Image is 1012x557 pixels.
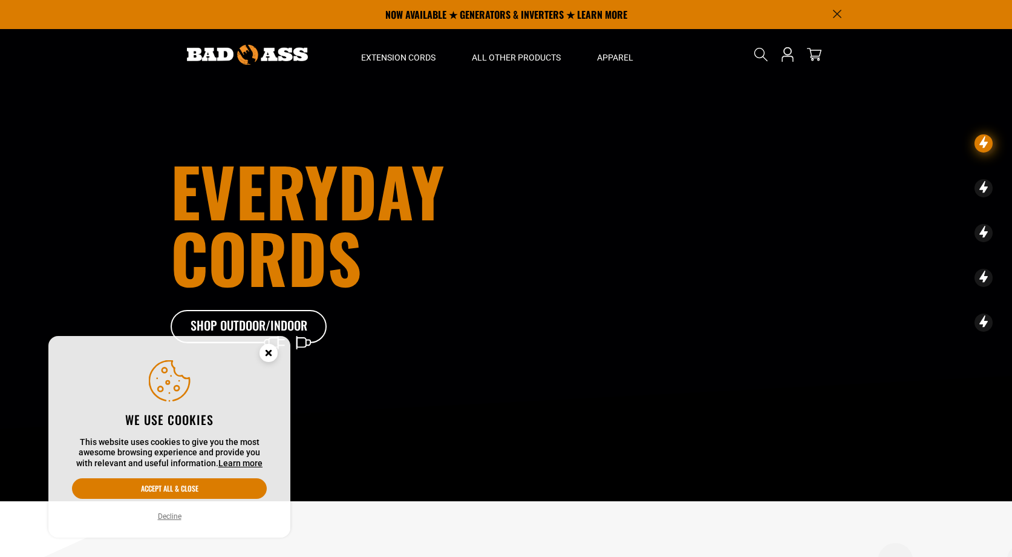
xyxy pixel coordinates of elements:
p: This website uses cookies to give you the most awesome browsing experience and provide you with r... [72,437,267,469]
summary: Apparel [579,29,651,80]
button: Accept all & close [72,478,267,499]
summary: Extension Cords [343,29,454,80]
span: All Other Products [472,52,561,63]
button: Decline [154,510,185,522]
a: Shop Outdoor/Indoor [171,310,328,344]
h1: Everyday cords [171,157,573,291]
h2: We use cookies [72,412,267,427]
span: Apparel [597,52,633,63]
img: Bad Ass Extension Cords [187,45,308,65]
a: Learn more [218,458,263,468]
summary: Search [751,45,771,64]
aside: Cookie Consent [48,336,290,538]
summary: All Other Products [454,29,579,80]
span: Extension Cords [361,52,436,63]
